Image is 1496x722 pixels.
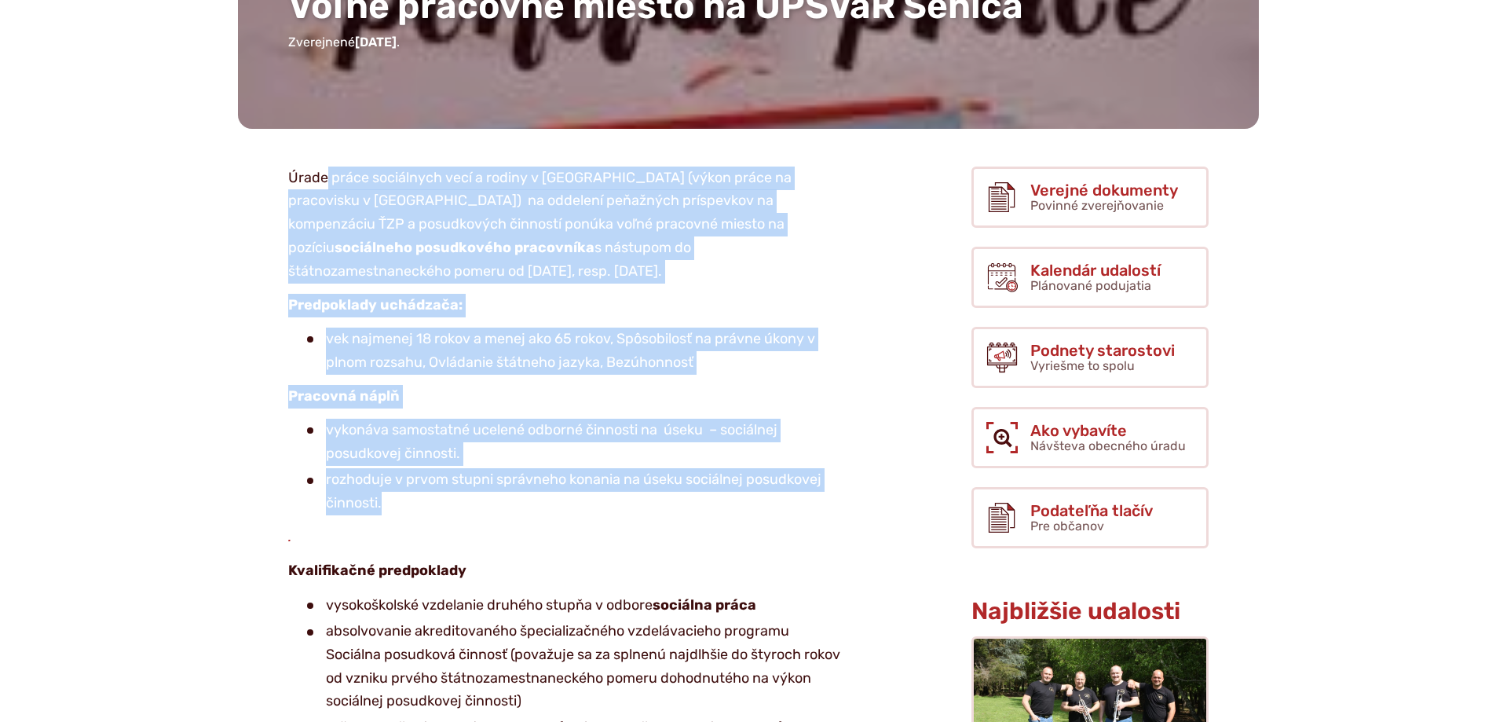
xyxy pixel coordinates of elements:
a: Verejné dokumenty Povinné zverejňovanie [971,167,1209,228]
span: Vyriešme to spolu [1030,358,1135,373]
span: Verejné dokumenty [1030,181,1178,199]
p: Úrade práce sociálnych vecí a rodiny v [GEOGRAPHIC_DATA] (výkon práce na pracovisku v [GEOGRAPHIC... [288,167,846,283]
h3: Najbližšie udalosti [971,599,1209,625]
li: vysokoškolské vzdelanie druhého stupňa v odbore [307,594,846,618]
span: [DATE] [355,35,397,49]
li: rozhoduje v prvom stupni správneho konania na úseku sociálnej posudkovej činnosti. [307,468,846,515]
span: Kalendár udalostí [1030,262,1161,279]
strong: sociálneho posudkového pracovníka [335,239,594,256]
strong: Pracovná náplň [288,387,400,405]
strong: Kvalifikačné predpoklady [288,562,466,579]
li: absolvovanie akreditovaného špecializačného vzdelávacieho programu Sociálna posudková činnosť (po... [307,620,846,713]
li: vykonáva samostatné ucelené odborné činnosti na úseku – sociálnej posudkovej činnosti. [307,419,846,465]
span: Ako vybavíte [1030,422,1186,439]
span: Povinné zverejňovanie [1030,198,1164,213]
a: Podateľňa tlačív Pre občanov [971,487,1209,548]
em: . [288,528,291,545]
span: Pre občanov [1030,519,1104,533]
span: Podateľňa tlačív [1030,502,1153,519]
li: vek najmenej 18 rokov a menej ako 65 rokov, Spôsobilosť na právne úkony v plnom rozsahu, Ovládani... [307,328,846,374]
strong: sociálna práca [653,596,756,614]
p: Zverejnené . [288,32,1209,53]
span: Plánované podujatia [1030,278,1151,293]
span: Podnety starostovi [1030,342,1175,359]
a: Ako vybavíte Návšteva obecného úradu [971,407,1209,468]
strong: Predpoklady uchádzača: [288,296,463,313]
span: Návšteva obecného úradu [1030,438,1186,453]
a: Podnety starostovi Vyriešme to spolu [971,327,1209,388]
a: Kalendár udalostí Plánované podujatia [971,247,1209,308]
